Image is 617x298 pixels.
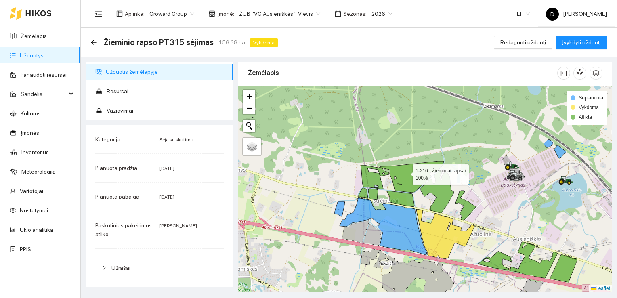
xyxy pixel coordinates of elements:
[335,10,341,17] span: calendar
[111,264,130,271] span: Užrašai
[90,6,107,22] button: menu-fold
[239,8,320,20] span: ŽŪB "VG Ausieniškės " Vievis
[209,10,215,17] span: shop
[95,136,120,143] span: Kategorija
[20,188,43,194] a: Vartotojai
[107,83,227,99] span: Resursai
[546,10,607,17] span: [PERSON_NAME]
[106,64,227,80] span: Užduotis žemėlapyje
[20,207,48,214] a: Nustatymai
[21,33,47,39] a: Žemėlapis
[247,91,252,101] span: +
[21,130,39,136] a: Įmonės
[243,102,255,114] a: Zoom out
[20,246,31,252] a: PPIS
[248,61,557,84] div: Žemėlapis
[494,39,552,46] a: Redaguoti užduotį
[247,103,252,113] span: −
[556,36,607,49] button: Įvykdyti užduotį
[21,86,67,102] span: Sandėlis
[371,8,392,20] span: 2026
[243,138,261,155] a: Layers
[95,165,137,171] span: Planuota pradžia
[125,9,145,18] span: Aplinka :
[20,52,44,59] a: Užduotys
[95,222,152,237] span: Paskutinius pakeitimus atliko
[494,36,552,49] button: Redaguoti užduotį
[21,71,67,78] a: Panaudoti resursai
[579,105,599,110] span: Vykdoma
[243,90,255,102] a: Zoom in
[95,258,224,277] div: Užrašai
[562,38,601,47] span: Įvykdyti užduotį
[149,8,194,20] span: Groward Group
[159,166,174,171] span: [DATE]
[102,265,107,270] span: right
[90,39,97,46] div: Atgal
[159,194,174,200] span: [DATE]
[557,67,570,80] button: column-width
[558,70,570,76] span: column-width
[95,10,102,17] span: menu-fold
[591,285,610,291] a: Leaflet
[21,110,41,117] a: Kultūros
[343,9,367,18] span: Sezonas :
[579,95,603,101] span: Suplanuota
[159,137,193,143] span: Sėja su skutimu
[20,227,53,233] a: Ūkio analitika
[90,39,97,46] span: arrow-left
[159,223,197,229] span: [PERSON_NAME]
[218,38,245,47] span: 156.38 ha
[95,193,139,200] span: Planuota pabaiga
[243,120,255,132] button: Initiate a new search
[250,38,278,47] span: Vykdoma
[579,114,592,120] span: Atlikta
[107,103,227,119] span: Važiavimai
[116,10,123,17] span: layout
[550,8,554,21] span: D
[21,149,49,155] a: Inventorius
[500,38,546,47] span: Redaguoti užduotį
[217,9,234,18] span: Įmonė :
[517,8,530,20] span: LT
[21,168,56,175] a: Meteorologija
[103,36,214,49] span: Žieminio rapso PT315 sėjimas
